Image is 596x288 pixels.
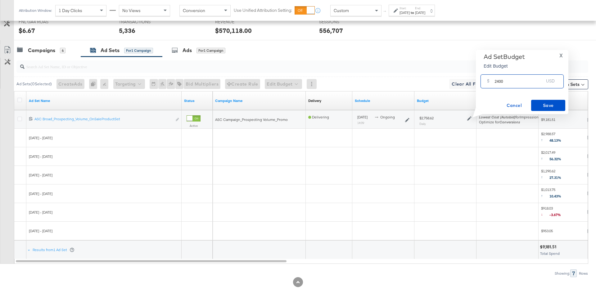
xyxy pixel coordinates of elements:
div: Rows [579,271,588,276]
button: Save [531,100,565,111]
span: [DATE] - [DATE] [29,228,52,233]
div: 556,707 [319,26,343,35]
span: FNL GA4 ROAS [19,19,65,25]
span: [DATE] - [DATE] [29,173,52,177]
button: Cancel [497,100,531,111]
span: ↑ [382,11,388,13]
span: ASC Campaign_Prospecting Volume_Promo [215,117,288,122]
a: Shows the current budget of Ad Set. [417,98,474,103]
div: USD [544,77,557,88]
div: Optimize for [479,120,540,125]
button: Clear All Filters [449,79,490,89]
div: $2,758.62 [419,116,434,121]
span: [DATE] - [DATE] [29,191,52,196]
a: Shows when your Ad Set is scheduled to deliver. [355,98,412,103]
span: ↑ [541,156,549,161]
span: Conversion [183,8,205,13]
div: ASC Broad_Prospecting_Volume_OnSaleProductSet [34,117,172,122]
span: 10.43% [549,194,566,198]
div: Ad Sets ( 0 Selected) [16,81,52,87]
label: Use Unified Attribution Setting: [234,7,292,13]
span: [DATE] - [DATE] [29,154,52,159]
span: [DATE] - [DATE] [29,210,52,215]
input: Enter your budget [494,72,544,86]
label: Active [187,124,201,128]
div: Delivery [308,98,321,103]
span: Total Spend [540,251,560,256]
span: ↑ [541,175,549,179]
span: SESSIONS [319,19,366,25]
span: [DATE] [357,115,368,119]
em: Lowest Cost (Autobid) [479,115,516,119]
a: Shows the current state of your Ad Set. [184,98,210,103]
span: Custom [334,8,349,13]
span: $918.03 [541,206,585,219]
span: ↑ [541,193,549,198]
div: 5,336 [119,26,135,35]
span: ongoing [380,115,395,119]
a: Your campaign name. [215,98,303,103]
span: X [559,51,563,60]
span: TRANSACTIONS [119,19,165,25]
div: [DATE] [400,10,410,15]
span: 48.13% [549,138,566,143]
span: ↓ [541,212,549,216]
span: Clear All Filters [452,80,487,88]
div: Campaigns [28,47,55,54]
div: $6.67 [19,26,35,35]
div: 0 [89,79,100,89]
div: for 1 Campaign [196,48,225,53]
div: [DATE] [415,10,425,15]
input: Search Ad Set Name, ID or Objective [25,58,536,70]
span: for Impressions [479,115,540,119]
div: Ad Sets [101,47,120,54]
div: Results from 1 Ad Set [33,247,74,252]
div: $9,181.51 [540,244,558,250]
span: REVENUE [215,19,262,25]
div: Showing: [554,271,570,276]
span: $2,017.49 [541,150,585,163]
span: Delivering [308,115,329,119]
span: 1 Day Clicks [59,8,82,13]
div: for 1 Campaign [124,48,153,53]
span: -3.67% [549,212,566,217]
div: $570,118.00 [215,26,252,35]
span: ↑ [541,137,549,142]
a: Your Ad Set name. [29,98,179,103]
span: $9,181.51 [541,117,585,122]
span: $1,290.62 [541,169,585,181]
a: Reflects the ability of your Ad Set to achieve delivery based on ad states, schedule and budget. [308,98,321,103]
span: $1,013.75 [541,187,585,200]
sub: Daily [419,122,426,126]
label: End: [415,6,425,10]
p: Edit Budget [484,63,525,69]
span: [DATE] - [DATE] [29,135,52,140]
div: 7 [570,269,577,277]
span: Cancel [499,102,529,109]
span: 56.32% [549,157,566,161]
div: Attribution Window: [19,8,52,13]
label: Start: [400,6,410,10]
div: Ad Set Budget [484,53,525,60]
div: Ads [183,47,192,54]
sub: 14:09 [357,121,364,125]
div: Results from1 Ad Set [28,241,76,259]
span: Save [534,102,563,109]
span: $953.05 [541,228,585,233]
strong: to [410,10,415,15]
em: Conversions [499,120,520,124]
button: X [557,53,565,58]
div: 6 [60,48,65,53]
span: 27.31% [549,175,566,180]
div: $ [485,77,492,88]
a: ASC Broad_Prospecting_Volume_OnSaleProductSet [34,117,172,123]
span: No Views [122,8,141,13]
span: $2,988.57 [541,131,585,144]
